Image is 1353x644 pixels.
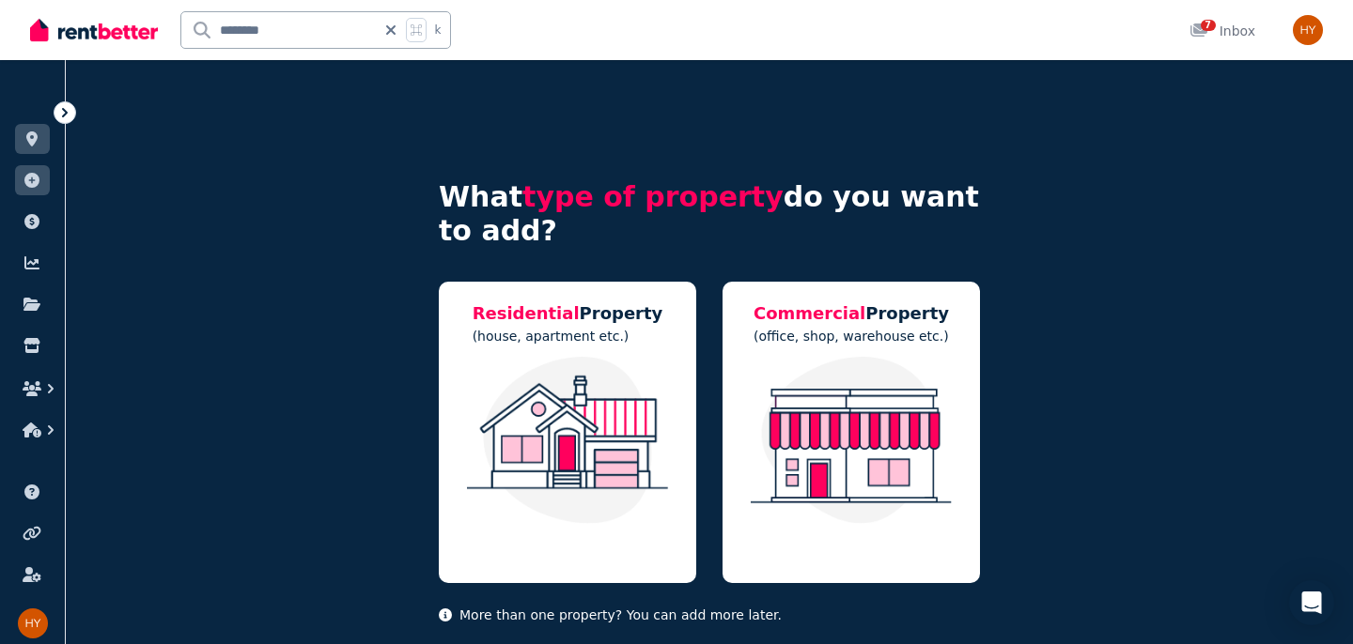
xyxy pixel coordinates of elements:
h5: Property [754,300,949,327]
div: Inbox [1190,22,1255,40]
p: (house, apartment etc.) [473,327,663,345]
img: Helen Yiallouros [1293,15,1323,45]
p: (office, shop, warehouse etc.) [754,327,949,345]
span: k [434,23,441,38]
span: type of property [522,180,784,213]
span: Residential [473,303,580,323]
img: Helen Yiallouros [18,608,48,638]
img: Residential Property [458,357,677,524]
h5: Property [473,300,663,327]
p: More than one property? You can add more later. [439,606,980,624]
div: Open Intercom Messenger [1289,580,1334,625]
img: Commercial Property [741,357,961,524]
img: RentBetter [30,16,158,44]
span: Commercial [754,303,865,323]
h4: What do you want to add? [439,180,980,248]
span: 7 [1201,20,1216,31]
